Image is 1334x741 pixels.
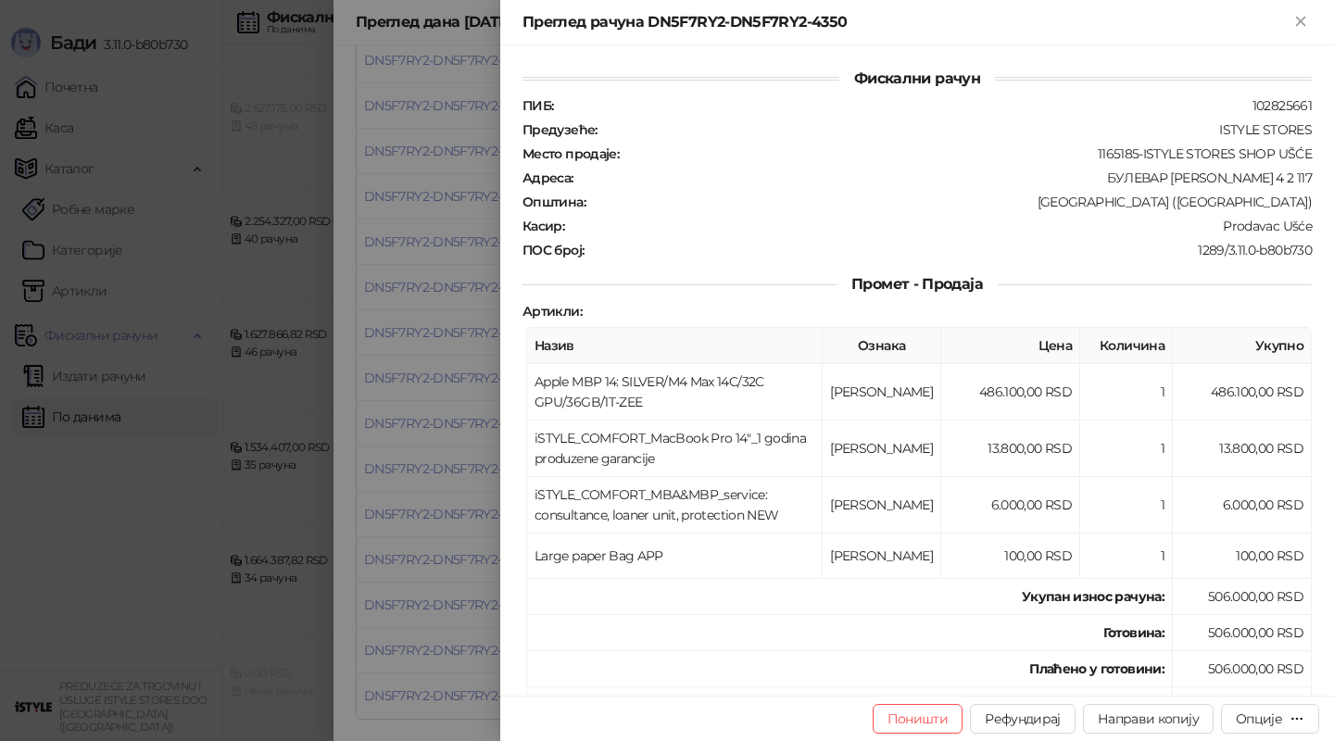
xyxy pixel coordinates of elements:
[527,364,823,421] td: Apple MBP 14: SILVER/M4 Max 14C/32C GPU/36GB/1T-ZEE
[575,170,1314,186] div: БУЛЕВАР [PERSON_NAME] 4 2 117
[522,11,1290,33] div: Преглед рачуна DN5F7RY2-DN5F7RY2-4350
[1080,477,1173,534] td: 1
[522,303,582,320] strong: Артикли :
[1173,421,1312,477] td: 13.800,00 RSD
[839,69,995,87] span: Фискални рачун
[522,97,553,114] strong: ПИБ :
[823,421,941,477] td: [PERSON_NAME]
[1080,534,1173,579] td: 1
[522,145,619,162] strong: Место продаје :
[522,218,564,234] strong: Касир :
[555,97,1314,114] div: 102825661
[1029,660,1164,677] strong: Плаћено у готовини:
[873,704,963,734] button: Поништи
[1080,328,1173,364] th: Количина
[970,704,1076,734] button: Рефундирај
[621,145,1314,162] div: 1165185-ISTYLE STORES SHOP UŠĆE
[522,242,584,258] strong: ПОС број :
[599,121,1314,138] div: ISTYLE STORES
[1290,11,1312,33] button: Close
[522,194,585,210] strong: Општина :
[1236,710,1282,727] div: Опције
[941,477,1080,534] td: 6.000,00 RSD
[1098,710,1199,727] span: Направи копију
[1080,421,1173,477] td: 1
[587,194,1314,210] div: [GEOGRAPHIC_DATA] ([GEOGRAPHIC_DATA])
[1022,588,1164,605] strong: Укупан износ рачуна :
[566,218,1314,234] div: Prodavac Ušće
[1173,651,1312,687] td: 506.000,00 RSD
[1103,624,1164,641] strong: Готовина :
[823,328,941,364] th: Ознака
[1173,534,1312,579] td: 100,00 RSD
[527,477,823,534] td: iSTYLE_COMFORT_MBA&MBP_service: consultance, loaner unit, protection NEW
[522,121,598,138] strong: Предузеће :
[1173,328,1312,364] th: Укупно
[837,275,998,293] span: Промет - Продаја
[1173,687,1312,723] td: 0,00 RSD
[1173,579,1312,615] td: 506.000,00 RSD
[527,421,823,477] td: iSTYLE_COMFORT_MacBook Pro 14"_1 godina produzene garancije
[1173,364,1312,421] td: 486.100,00 RSD
[823,534,941,579] td: [PERSON_NAME]
[1083,704,1214,734] button: Направи копију
[1221,704,1319,734] button: Опције
[823,364,941,421] td: [PERSON_NAME]
[527,328,823,364] th: Назив
[941,421,1080,477] td: 13.800,00 RSD
[823,477,941,534] td: [PERSON_NAME]
[1173,615,1312,651] td: 506.000,00 RSD
[1173,477,1312,534] td: 6.000,00 RSD
[941,534,1080,579] td: 100,00 RSD
[941,364,1080,421] td: 486.100,00 RSD
[941,328,1080,364] th: Цена
[1080,364,1173,421] td: 1
[585,242,1314,258] div: 1289/3.11.0-b80b730
[527,534,823,579] td: Large paper Bag APP
[522,170,573,186] strong: Адреса :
